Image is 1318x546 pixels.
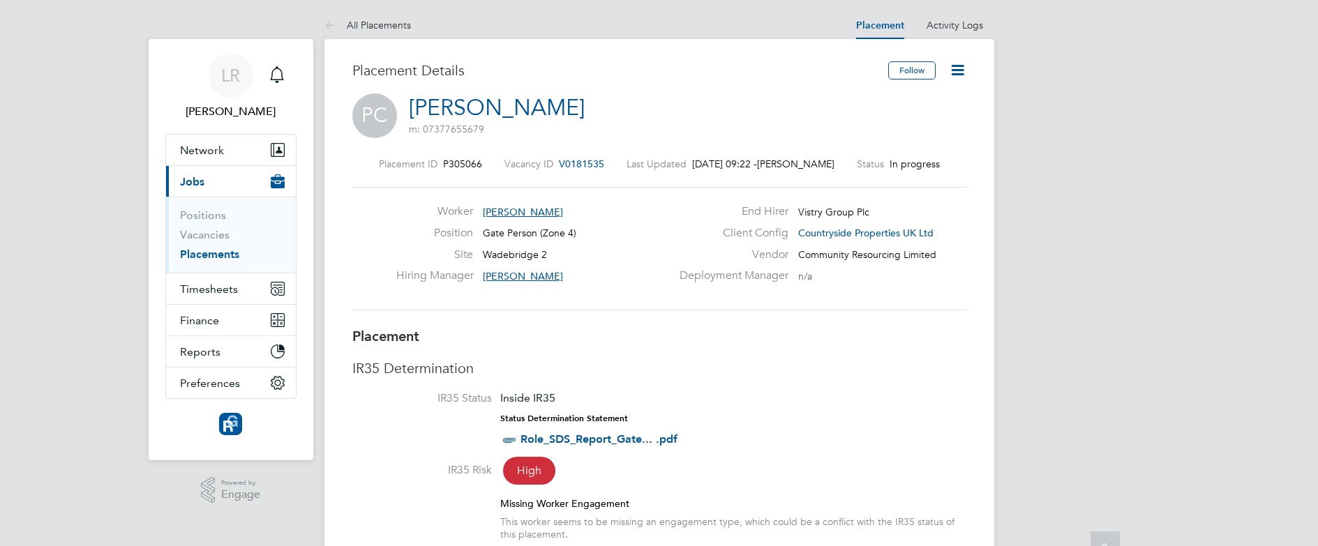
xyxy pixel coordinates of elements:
[165,413,297,435] a: Go to home page
[166,273,296,304] button: Timesheets
[221,477,260,489] span: Powered by
[503,457,555,485] span: High
[671,226,788,241] label: Client Config
[180,282,238,296] span: Timesheets
[324,19,411,31] a: All Placements
[166,367,296,398] button: Preferences
[888,61,936,79] button: Follow
[483,206,563,218] span: [PERSON_NAME]
[165,53,297,120] a: LR[PERSON_NAME]
[219,413,241,435] img: resourcinggroup-logo-retina.png
[396,226,473,241] label: Position
[396,204,473,219] label: Worker
[180,377,240,390] span: Preferences
[180,345,220,358] span: Reports
[180,144,224,157] span: Network
[559,158,604,170] span: V0181535
[166,336,296,367] button: Reports
[180,248,239,261] a: Placements
[180,228,230,241] a: Vacancies
[500,414,628,423] strong: Status Determination Statement
[352,391,492,406] label: IR35 Status
[627,158,687,170] label: Last Updated
[483,227,576,239] span: Gate Person (Zone 4)
[352,328,419,344] b: Placement
[166,166,296,197] button: Jobs
[166,305,296,335] button: Finance
[409,94,585,121] a: [PERSON_NAME]
[352,93,397,138] span: PC
[671,204,788,219] label: End Hirer
[201,477,260,503] a: Powered byEngage
[180,314,219,327] span: Finance
[927,19,983,31] a: Activity Logs
[890,158,940,170] span: In progress
[798,248,936,261] span: Community Resourcing Limited
[483,248,547,261] span: Wadebridge 2
[352,359,966,377] h3: IR35 Determination
[500,497,966,510] div: Missing Worker Engagement
[379,158,437,170] label: Placement ID
[221,489,260,501] span: Engage
[504,158,553,170] label: Vacancy ID
[352,463,492,478] label: IR35 Risk
[180,208,226,222] a: Positions
[692,158,757,170] span: [DATE] 09:22 -
[500,391,555,404] span: Inside IR35
[166,135,296,165] button: Network
[757,158,834,170] span: [PERSON_NAME]
[798,206,869,218] span: Vistry Group Plc
[483,270,563,282] span: [PERSON_NAME]
[221,66,240,84] span: LR
[149,39,313,460] nav: Main navigation
[443,158,482,170] span: P305066
[856,20,904,31] a: Placement
[166,197,296,273] div: Jobs
[671,268,788,283] label: Deployment Manager
[500,515,966,540] div: This worker seems to be missing an engagement type, which could be a conflict with the IR35 statu...
[396,268,473,283] label: Hiring Manager
[798,227,934,239] span: Countryside Properties UK Ltd
[798,270,812,282] span: n/a
[165,103,297,120] span: Leanne Rayner
[396,248,473,262] label: Site
[352,61,878,79] h3: Placement Details
[857,158,884,170] label: Status
[409,123,484,135] span: m: 07377655679
[521,432,677,446] a: Role_SDS_Report_Gate... .pdf
[671,248,788,262] label: Vendor
[180,175,204,188] span: Jobs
